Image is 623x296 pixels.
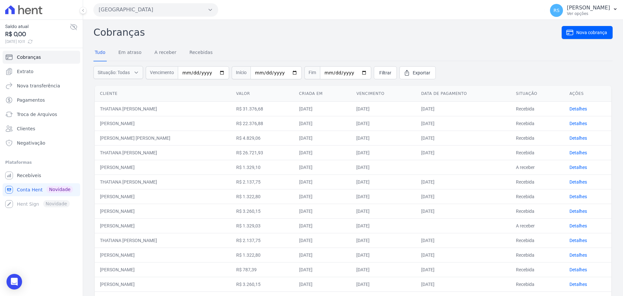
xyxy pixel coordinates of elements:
td: Recebida [511,101,564,116]
td: [DATE] [351,131,416,145]
td: [DATE] [351,145,416,160]
td: [PERSON_NAME] [95,277,231,291]
a: Clientes [3,122,80,135]
a: Detalhes [569,150,587,155]
span: R$ 0,00 [5,30,70,39]
span: RS [554,8,560,13]
a: Exportar [399,66,436,79]
button: [GEOGRAPHIC_DATA] [93,3,218,16]
span: Negativação [17,140,45,146]
td: R$ 22.376,88 [231,116,294,131]
td: Recebida [511,248,564,262]
td: [DATE] [416,204,511,218]
th: Situação [511,86,564,102]
td: R$ 1.329,03 [231,218,294,233]
a: Filtrar [374,66,397,79]
td: Recebida [511,174,564,189]
div: Plataformas [5,159,78,166]
a: Detalhes [569,121,587,126]
td: R$ 3.260,15 [231,277,294,291]
td: [PERSON_NAME] [95,160,231,174]
span: Conta Hent [17,187,43,193]
td: [DATE] [294,131,351,145]
td: [PERSON_NAME] [PERSON_NAME] [95,131,231,145]
td: [DATE] [294,248,351,262]
a: Recebíveis [3,169,80,182]
span: Vencimento [146,66,178,79]
a: Tudo [93,45,107,61]
td: [DATE] [294,233,351,248]
span: Início [232,66,250,79]
span: Pagamentos [17,97,45,103]
td: [PERSON_NAME] [95,204,231,218]
td: [DATE] [416,262,511,277]
th: Data de pagamento [416,86,511,102]
span: Nova cobrança [576,29,607,36]
td: R$ 4.829,06 [231,131,294,145]
td: R$ 1.329,10 [231,160,294,174]
span: [DATE] 10:11 [5,39,70,45]
td: R$ 3.260,15 [231,204,294,218]
td: Recebida [511,277,564,291]
a: Detalhes [569,267,587,272]
td: [DATE] [351,116,416,131]
nav: Sidebar [5,51,78,211]
td: [DATE] [416,131,511,145]
td: THATIANA [PERSON_NAME] [95,145,231,160]
span: Cobranças [17,54,41,60]
td: [PERSON_NAME] [95,116,231,131]
a: Pagamentos [3,94,80,107]
td: R$ 31.376,68 [231,101,294,116]
td: R$ 787,39 [231,262,294,277]
td: [DATE] [294,101,351,116]
span: Fim [304,66,320,79]
td: [DATE] [416,277,511,291]
td: R$ 2.137,75 [231,174,294,189]
td: [DATE] [351,174,416,189]
td: R$ 26.721,93 [231,145,294,160]
td: [DATE] [294,277,351,291]
th: Vencimento [351,86,416,102]
a: Troca de Arquivos [3,108,80,121]
td: [DATE] [294,218,351,233]
td: [DATE] [416,101,511,116]
span: Filtrar [379,70,391,76]
a: Conta Hent Novidade [3,183,80,196]
td: R$ 1.322,80 [231,248,294,262]
a: Detalhes [569,135,587,141]
span: Clientes [17,125,35,132]
a: Nova cobrança [562,26,613,39]
td: [DATE] [351,233,416,248]
td: [PERSON_NAME] [95,262,231,277]
span: Nova transferência [17,83,60,89]
span: Saldo atual [5,23,70,30]
p: Ver opções [567,11,610,16]
td: [DATE] [351,277,416,291]
td: [DATE] [351,218,416,233]
a: Detalhes [569,179,587,185]
td: Recebida [511,145,564,160]
td: Recebida [511,204,564,218]
div: Open Intercom Messenger [6,274,22,290]
span: Extrato [17,68,33,75]
td: [DATE] [294,189,351,204]
th: Criada em [294,86,351,102]
th: Cliente [95,86,231,102]
th: Valor [231,86,294,102]
td: [DATE] [416,189,511,204]
td: [DATE] [294,204,351,218]
a: Detalhes [569,194,587,199]
td: [DATE] [351,248,416,262]
td: [PERSON_NAME] [95,248,231,262]
td: A receber [511,218,564,233]
td: [PERSON_NAME] [95,189,231,204]
td: [DATE] [294,116,351,131]
a: A receber [153,45,178,61]
td: [DATE] [351,262,416,277]
a: Detalhes [569,252,587,258]
td: [DATE] [351,101,416,116]
a: Em atraso [117,45,143,61]
a: Recebidas [188,45,214,61]
a: Detalhes [569,106,587,111]
td: [PERSON_NAME] [95,218,231,233]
